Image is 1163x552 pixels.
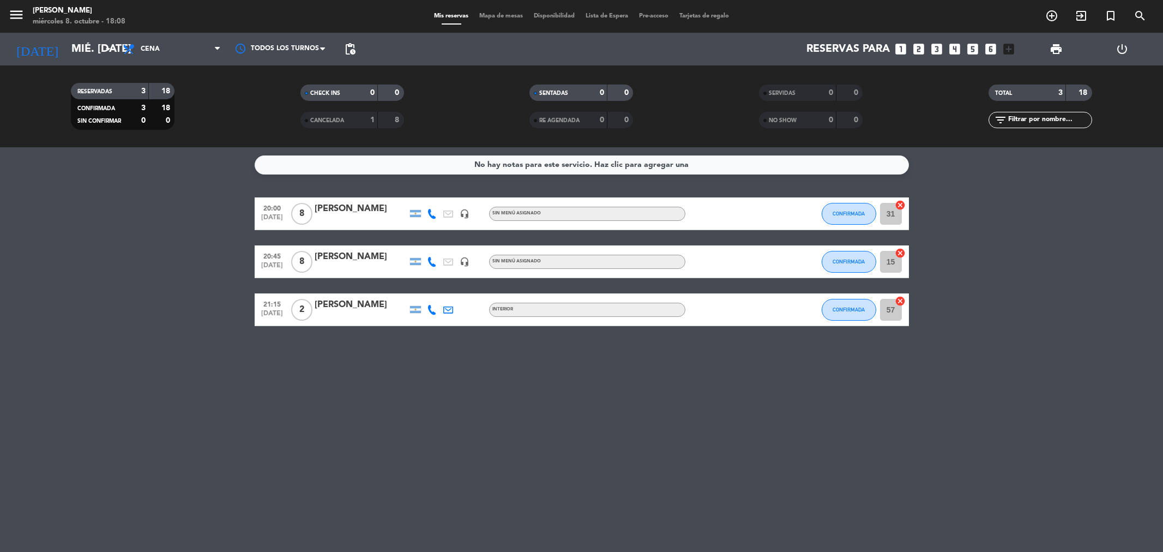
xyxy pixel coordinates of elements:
[995,91,1012,96] span: TOTAL
[8,37,66,61] i: [DATE]
[315,298,407,312] div: [PERSON_NAME]
[77,106,115,111] span: CONFIRMADA
[674,13,734,19] span: Tarjetas de regalo
[315,202,407,216] div: [PERSON_NAME]
[460,209,469,219] i: headset_mic
[833,259,865,265] span: CONFIRMADA
[141,45,160,53] span: Cena
[161,104,172,112] strong: 18
[895,296,906,307] i: cancel
[492,259,541,263] span: Sin menú asignado
[624,116,631,124] strong: 0
[1050,43,1063,56] span: print
[1045,9,1058,22] i: add_circle_outline
[101,43,115,56] i: arrow_drop_down
[1078,89,1089,97] strong: 18
[912,42,926,56] i: looks_two
[258,310,286,322] span: [DATE]
[258,201,286,214] span: 20:00
[370,116,375,124] strong: 1
[769,91,796,96] span: SERVIDAS
[822,299,876,321] button: CONFIRMADA
[994,113,1007,127] i: filter_list
[1002,42,1016,56] i: add_box
[33,16,125,27] div: miércoles 8. octubre - 18:08
[141,87,146,95] strong: 3
[829,89,833,97] strong: 0
[634,13,674,19] span: Pre-acceso
[315,250,407,264] div: [PERSON_NAME]
[395,89,401,97] strong: 0
[539,118,580,123] span: RE AGENDADA
[1075,9,1088,22] i: exit_to_app
[258,262,286,274] span: [DATE]
[8,7,25,27] button: menu
[492,211,541,215] span: Sin menú asignado
[930,42,944,56] i: looks_3
[528,13,580,19] span: Disponibilidad
[460,257,469,267] i: headset_mic
[141,104,146,112] strong: 3
[966,42,980,56] i: looks_5
[624,89,631,97] strong: 0
[258,214,286,226] span: [DATE]
[600,89,604,97] strong: 0
[822,251,876,273] button: CONFIRMADA
[429,13,474,19] span: Mis reservas
[854,89,860,97] strong: 0
[33,5,125,16] div: [PERSON_NAME]
[948,42,962,56] i: looks_4
[806,43,890,56] span: Reservas para
[291,299,312,321] span: 2
[77,118,121,124] span: SIN CONFIRMAR
[395,116,401,124] strong: 8
[580,13,634,19] span: Lista de Espera
[258,249,286,262] span: 20:45
[895,248,906,259] i: cancel
[1089,33,1155,65] div: LOG OUT
[166,117,172,124] strong: 0
[492,307,513,311] span: INTERIOR
[895,200,906,211] i: cancel
[1134,9,1147,22] i: search
[833,307,865,313] span: CONFIRMADA
[769,118,797,123] span: NO SHOW
[829,116,833,124] strong: 0
[370,89,375,97] strong: 0
[344,43,357,56] span: pending_actions
[1104,9,1117,22] i: turned_in_not
[894,42,908,56] i: looks_one
[8,7,25,23] i: menu
[1058,89,1063,97] strong: 3
[310,118,344,123] span: CANCELADA
[291,203,312,225] span: 8
[1007,114,1092,126] input: Filtrar por nombre...
[833,211,865,217] span: CONFIRMADA
[1116,43,1129,56] i: power_settings_new
[77,89,112,94] span: RESERVADAS
[161,87,172,95] strong: 18
[539,91,568,96] span: SENTADAS
[854,116,860,124] strong: 0
[474,13,528,19] span: Mapa de mesas
[984,42,998,56] i: looks_6
[141,117,146,124] strong: 0
[310,91,340,96] span: CHECK INS
[474,159,689,171] div: No hay notas para este servicio. Haz clic para agregar una
[600,116,604,124] strong: 0
[258,297,286,310] span: 21:15
[822,203,876,225] button: CONFIRMADA
[291,251,312,273] span: 8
